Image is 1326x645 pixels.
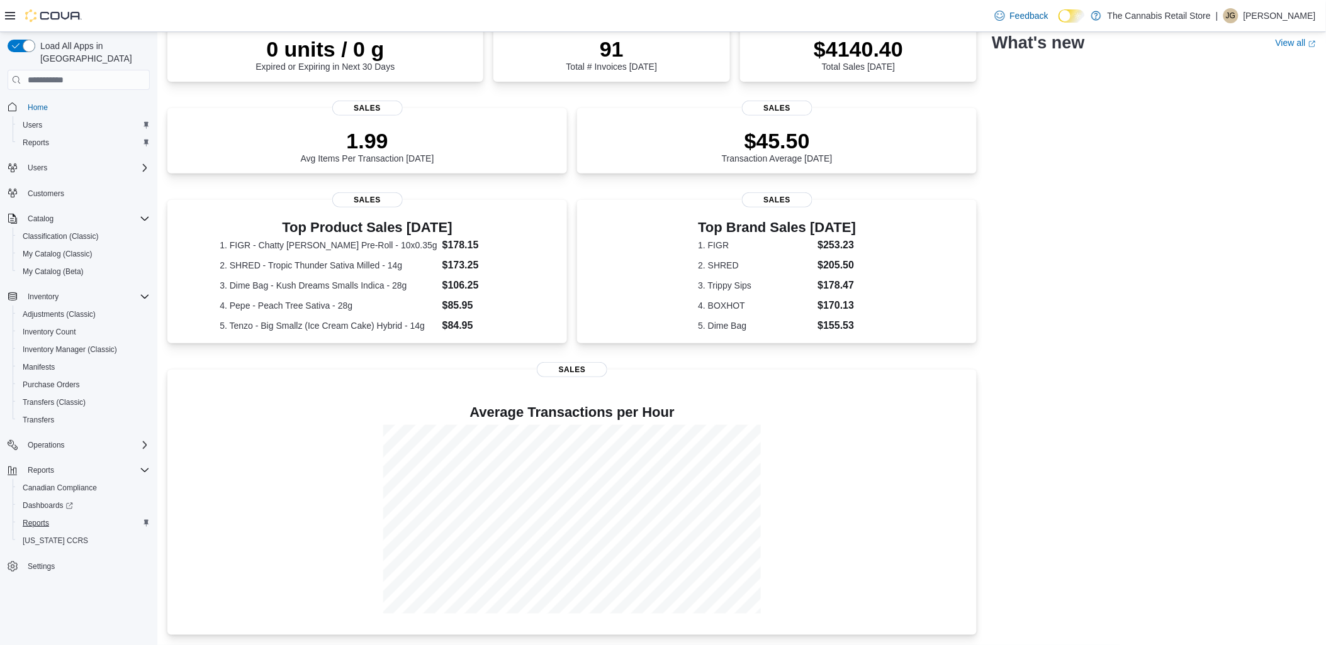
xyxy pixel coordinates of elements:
[23,397,86,407] span: Transfers (Classic)
[23,380,80,390] span: Purchase Orders
[18,360,150,375] span: Manifests
[220,319,437,332] dt: 5. Tenzo - Big Smallz (Ice Cream Cake) Hybrid - 14g
[18,135,54,150] a: Reports
[256,36,395,72] div: Expired or Expiring in Next 30 Days
[3,210,155,228] button: Catalog
[18,377,85,392] a: Purchase Orders
[23,309,96,319] span: Adjustments (Classic)
[332,192,403,207] span: Sales
[722,128,833,163] div: Transaction Average [DATE]
[18,412,150,427] span: Transfers
[18,498,150,513] span: Dashboards
[1226,8,1235,23] span: JG
[13,263,155,280] button: My Catalog (Beta)
[23,345,117,355] span: Inventory Manager (Classic)
[3,184,155,202] button: Customers
[13,358,155,376] button: Manifests
[28,189,64,199] span: Customers
[13,532,155,549] button: [US_STATE] CCRS
[220,220,515,235] h3: Top Product Sales [DATE]
[23,500,73,510] span: Dashboards
[814,36,903,62] p: $4140.40
[28,163,47,173] span: Users
[818,258,857,273] dd: $205.50
[13,479,155,497] button: Canadian Compliance
[1244,8,1316,23] p: [PERSON_NAME]
[3,288,155,306] button: Inventory
[220,259,437,272] dt: 2. SHRED - Tropic Thunder Sativa Milled - 14g
[23,518,49,528] span: Reports
[220,239,437,251] dt: 1. FIGR - Chatty [PERSON_NAME] Pre-Roll - 10x0.35g
[256,36,395,62] p: 0 units / 0 g
[23,559,60,574] a: Settings
[35,40,150,65] span: Load All Apps in [GEOGRAPHIC_DATA]
[23,438,150,453] span: Operations
[8,92,150,608] nav: Complex example
[220,299,437,312] dt: 4. Pepe - Peach Tree Sativa - 28g
[3,436,155,454] button: Operations
[3,159,155,177] button: Users
[537,362,607,377] span: Sales
[28,561,55,571] span: Settings
[18,377,150,392] span: Purchase Orders
[18,360,60,375] a: Manifests
[13,411,155,429] button: Transfers
[698,279,812,292] dt: 3. Trippy Sips
[23,536,88,546] span: [US_STATE] CCRS
[1308,40,1316,47] svg: External link
[23,249,93,259] span: My Catalog (Classic)
[13,134,155,152] button: Reports
[18,118,150,133] span: Users
[698,239,812,251] dt: 1. FIGR
[18,307,101,322] a: Adjustments (Classic)
[18,324,81,339] a: Inventory Count
[13,514,155,532] button: Reports
[722,128,833,153] p: $45.50
[23,463,150,478] span: Reports
[18,135,150,150] span: Reports
[698,220,856,235] h3: Top Brand Sales [DATE]
[23,160,150,175] span: Users
[23,160,52,175] button: Users
[814,36,903,72] div: Total Sales [DATE]
[442,238,515,253] dd: $178.15
[301,128,434,163] div: Avg Items Per Transaction [DATE]
[1223,8,1239,23] div: Jessica Gerstman
[13,306,155,323] button: Adjustments (Classic)
[18,533,93,548] a: [US_STATE] CCRS
[13,341,155,358] button: Inventory Manager (Classic)
[18,412,59,427] a: Transfers
[818,238,857,253] dd: $253.23
[13,394,155,411] button: Transfers (Classic)
[23,267,84,277] span: My Catalog (Beta)
[23,231,99,241] span: Classification (Classic)
[23,463,59,478] button: Reports
[18,246,150,262] span: My Catalog (Classic)
[1276,38,1316,48] a: View allExternal link
[442,258,515,273] dd: $173.25
[13,323,155,341] button: Inventory Count
[23,99,150,114] span: Home
[23,558,150,574] span: Settings
[18,498,78,513] a: Dashboards
[23,289,150,304] span: Inventory
[742,192,812,207] span: Sales
[18,342,122,357] a: Inventory Manager (Classic)
[301,128,434,153] p: 1.99
[23,185,150,201] span: Customers
[698,299,812,312] dt: 4. BOXHOT
[18,324,150,339] span: Inventory Count
[18,229,104,244] a: Classification (Classic)
[13,376,155,394] button: Purchase Orders
[23,483,97,493] span: Canadian Compliance
[18,264,89,279] a: My Catalog (Beta)
[18,229,150,244] span: Classification (Classic)
[28,214,53,224] span: Catalog
[990,3,1053,28] a: Feedback
[23,415,54,425] span: Transfers
[18,395,150,410] span: Transfers (Classic)
[3,461,155,479] button: Reports
[28,102,48,113] span: Home
[23,289,64,304] button: Inventory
